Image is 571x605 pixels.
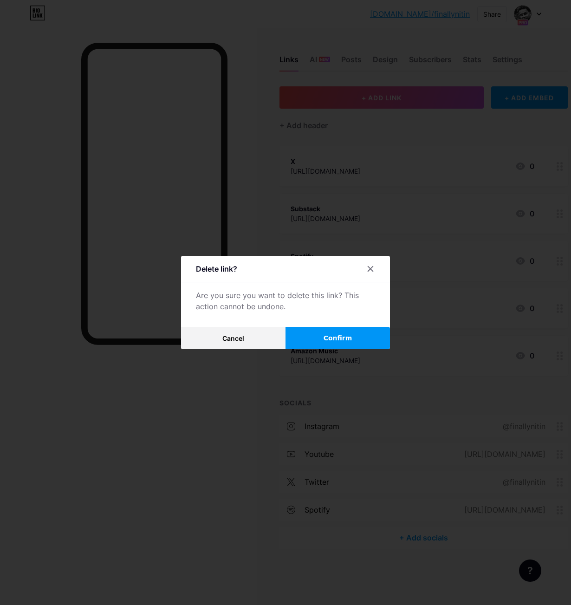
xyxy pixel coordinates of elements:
button: Confirm [285,327,390,349]
div: Delete link? [196,263,237,274]
span: Cancel [222,334,244,342]
span: Confirm [324,333,352,343]
button: Cancel [181,327,285,349]
div: Are you sure you want to delete this link? This action cannot be undone. [196,290,375,312]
